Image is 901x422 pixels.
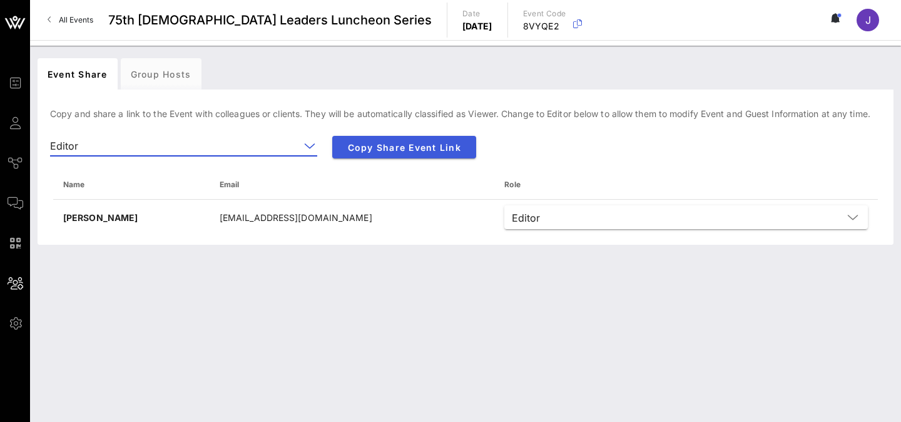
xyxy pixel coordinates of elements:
[523,8,566,20] p: Event Code
[857,9,879,31] div: J
[865,14,871,26] span: J
[38,97,893,245] div: Copy and share a link to the Event with colleagues or clients. They will be automatically classif...
[462,8,492,20] p: Date
[53,200,210,235] td: [PERSON_NAME]
[53,170,210,200] th: Name
[50,140,78,152] div: Editor
[210,170,494,200] th: Email
[108,11,432,29] span: 75th [DEMOGRAPHIC_DATA] Leaders Luncheon Series
[494,170,878,200] th: Role
[210,200,494,235] td: [EMAIL_ADDRESS][DOMAIN_NAME]
[121,58,201,90] div: Group Hosts
[523,20,566,33] p: 8VYQE2
[504,205,868,229] div: Editor
[342,142,466,153] span: Copy Share Event Link
[332,136,476,158] button: Copy Share Event Link
[59,15,93,24] span: All Events
[38,58,118,90] div: Event Share
[462,20,492,33] p: [DATE]
[512,212,540,224] div: Editor
[50,136,317,156] div: Editor
[40,10,101,30] a: All Events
